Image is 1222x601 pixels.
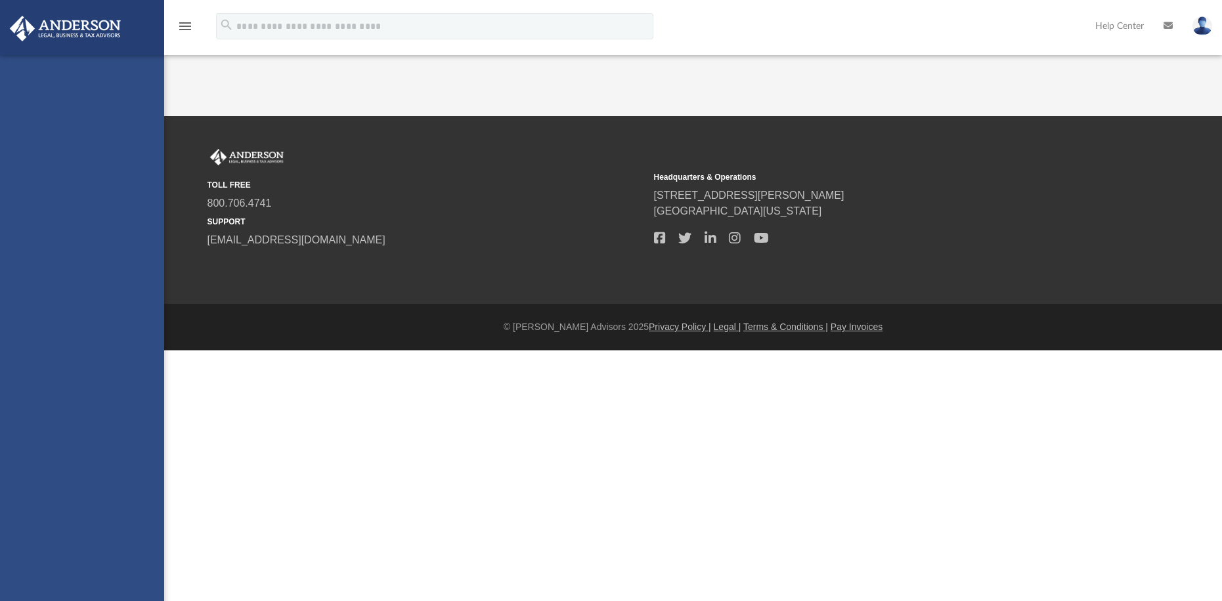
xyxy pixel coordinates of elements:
img: Anderson Advisors Platinum Portal [6,16,125,41]
a: [STREET_ADDRESS][PERSON_NAME] [654,190,844,201]
a: menu [177,25,193,34]
a: Terms & Conditions | [743,321,828,332]
i: menu [177,18,193,34]
a: Privacy Policy | [649,321,711,332]
i: search [219,18,234,32]
a: 800.706.4741 [207,197,272,209]
small: Headquarters & Operations [654,171,1091,183]
div: © [PERSON_NAME] Advisors 2025 [164,320,1222,334]
a: Legal | [714,321,741,332]
img: Anderson Advisors Platinum Portal [207,149,286,166]
small: SUPPORT [207,216,645,228]
a: Pay Invoices [831,321,883,332]
a: [EMAIL_ADDRESS][DOMAIN_NAME] [207,234,385,245]
small: TOLL FREE [207,179,645,191]
a: [GEOGRAPHIC_DATA][US_STATE] [654,205,822,217]
img: User Pic [1192,16,1212,35]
